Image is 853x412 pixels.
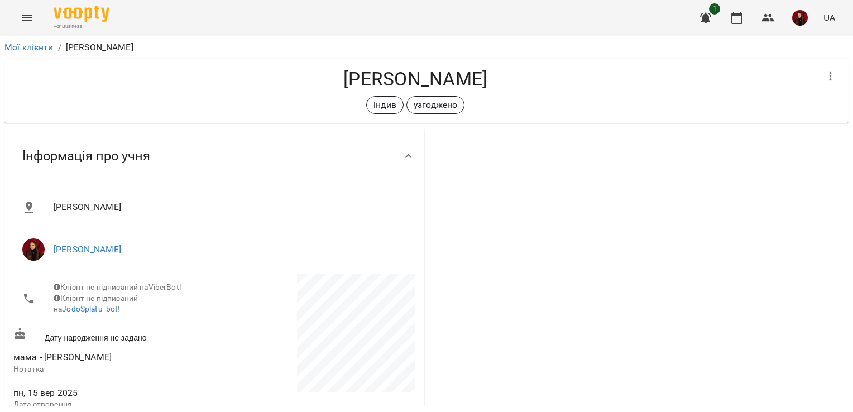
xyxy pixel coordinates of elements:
[22,147,150,165] span: Інформація про учня
[54,200,406,214] span: [PERSON_NAME]
[373,98,396,112] p: індив
[792,10,808,26] img: 958b9029b15ca212fd0684cba48e8a29.jpg
[58,41,61,54] li: /
[13,4,40,31] button: Menu
[54,294,138,314] span: Клієнт не підписаний на !
[13,352,112,362] span: мама - [PERSON_NAME]
[62,304,118,313] a: JodoSplatu_bot
[13,399,212,410] p: Дата створення
[13,364,212,375] p: Нотатка
[66,41,133,54] p: [PERSON_NAME]
[4,41,849,54] nav: breadcrumb
[54,23,109,30] span: For Business
[4,42,54,52] a: Мої клієнти
[819,7,840,28] button: UA
[709,3,720,15] span: 1
[54,244,121,255] a: [PERSON_NAME]
[4,127,424,185] div: Інформація про учня
[366,96,404,114] div: індив
[823,12,835,23] span: UA
[414,98,457,112] p: узгоджено
[54,6,109,22] img: Voopty Logo
[22,238,45,261] img: Дарина Бондаренко
[13,68,817,90] h4: [PERSON_NAME]
[11,325,214,346] div: Дату народження не задано
[13,386,212,400] span: пн, 15 вер 2025
[54,282,181,291] span: Клієнт не підписаний на ViberBot!
[406,96,464,114] div: узгоджено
